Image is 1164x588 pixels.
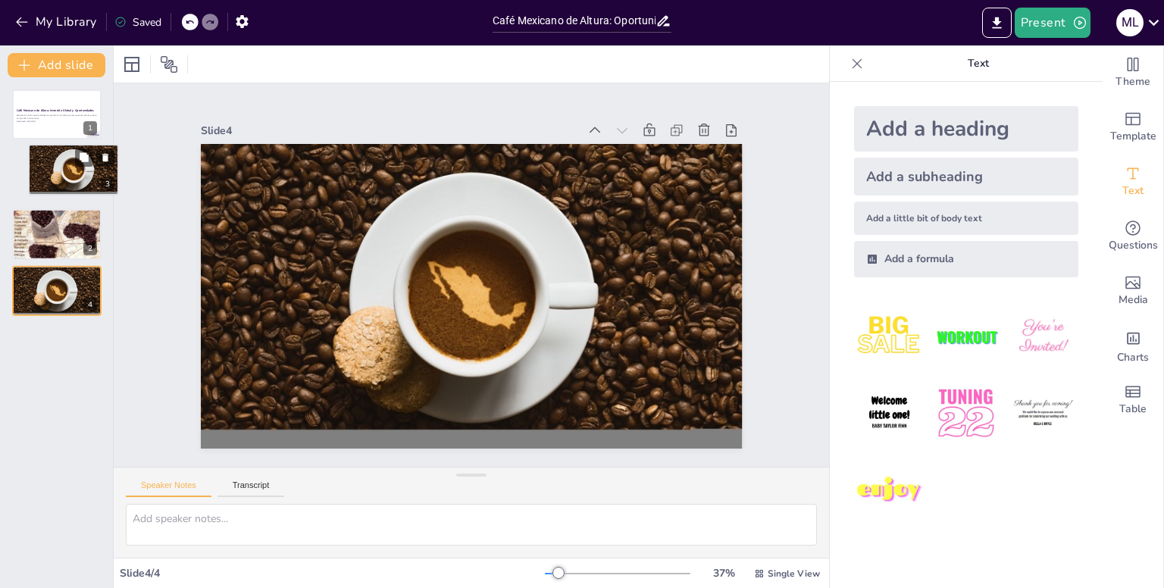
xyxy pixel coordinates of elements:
img: 2.jpeg [931,302,1001,372]
span: Media [1119,292,1148,308]
div: Get real-time input from your audience [1103,209,1163,264]
div: M L [1116,9,1144,36]
span: Template [1110,128,1156,145]
span: Text [1122,183,1144,199]
div: Add a subheading [854,158,1078,195]
div: Saved [114,15,161,30]
button: Present [1015,8,1090,38]
div: Add a table [1103,373,1163,427]
div: Add ready made slides [1103,100,1163,155]
div: Slide 4 [502,166,765,456]
span: Charts [1117,349,1149,366]
p: Exploración de las oportunidades de inversión en el café gourmet mexicano de altura para el merca... [17,114,97,120]
div: Layout [120,52,144,77]
span: Questions [1109,237,1158,254]
div: Add a heading [854,106,1078,152]
span: Position [160,55,178,73]
div: 37 % [706,566,742,580]
p: Generated with [URL] [17,120,97,123]
span: Single View [768,568,820,580]
button: Export to PowerPoint [982,8,1012,38]
div: Add a little bit of body text [854,202,1078,235]
div: Add text boxes [1103,155,1163,209]
div: Add charts and graphs [1103,318,1163,373]
span: Table [1119,401,1147,418]
img: 5.jpeg [931,378,1001,449]
button: Add slide [8,53,105,77]
div: Change the overall theme [1103,45,1163,100]
span: Theme [1115,73,1150,90]
div: 2 [12,209,102,259]
div: Add a formula [854,241,1078,277]
button: M L [1116,8,1144,38]
img: 6.jpeg [1008,378,1078,449]
button: Transcript [217,480,285,497]
div: https://cdn.sendsteps.com/images/logo/sendsteps_logo_white.pnghttps://cdn.sendsteps.com/images/lo... [28,144,119,195]
div: Add images, graphics, shapes or video [1103,264,1163,318]
div: Slide 4 / 4 [120,566,545,580]
img: 1.jpeg [854,302,925,372]
strong: Café Mexicano de Altura: Inversión Global y Oportunidades [17,108,94,112]
p: Text [869,45,1087,82]
img: 4.jpeg [854,378,925,449]
img: 3.jpeg [1008,302,1078,372]
input: Insert title [493,10,656,32]
button: My Library [11,10,103,34]
button: Speaker Notes [126,480,211,497]
div: 1 [12,89,102,139]
div: 4 [12,265,102,315]
img: 7.jpeg [854,455,925,526]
